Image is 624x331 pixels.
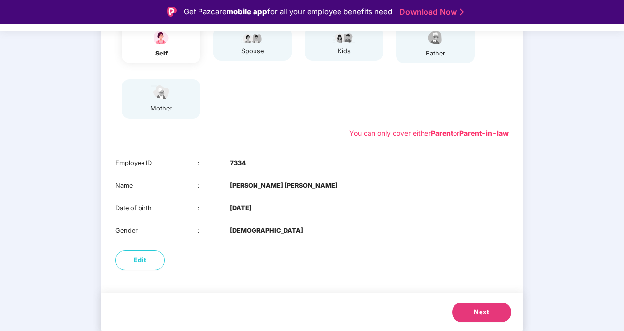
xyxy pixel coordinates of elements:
strong: mobile app [227,7,267,16]
img: svg+xml;base64,PHN2ZyB4bWxucz0iaHR0cDovL3d3dy53My5vcmcvMjAwMC9zdmciIHdpZHRoPSI5Ny44OTciIGhlaWdodD... [240,32,265,44]
b: [DEMOGRAPHIC_DATA] [230,226,303,236]
b: 7334 [230,158,246,168]
b: [DATE] [230,203,252,213]
span: Edit [134,255,147,265]
div: You can only cover either or [349,128,509,138]
img: Logo [167,7,177,17]
div: mother [149,104,173,113]
div: : [198,226,230,236]
div: Gender [115,226,198,236]
div: spouse [240,46,265,56]
div: : [198,181,230,191]
b: Parent [431,129,453,137]
div: Name [115,181,198,191]
div: kids [332,46,356,56]
div: self [149,49,173,58]
div: : [198,203,230,213]
button: Edit [115,250,165,270]
div: Date of birth [115,203,198,213]
img: svg+xml;base64,PHN2ZyBpZD0iRmF0aGVyX2ljb24iIHhtbG5zPSJodHRwOi8vd3d3LnczLm9yZy8yMDAwL3N2ZyIgeG1sbn... [423,29,448,46]
span: Next [474,307,489,317]
img: svg+xml;base64,PHN2ZyB4bWxucz0iaHR0cDovL3d3dy53My5vcmcvMjAwMC9zdmciIHdpZHRoPSI1NCIgaGVpZ2h0PSIzOC... [149,84,173,101]
button: Next [452,303,511,322]
a: Download Now [399,7,461,17]
img: svg+xml;base64,PHN2ZyBpZD0iU3BvdXNlX2ljb24iIHhtbG5zPSJodHRwOi8vd3d3LnczLm9yZy8yMDAwL3N2ZyIgd2lkdG... [149,29,173,46]
img: svg+xml;base64,PHN2ZyB4bWxucz0iaHR0cDovL3d3dy53My5vcmcvMjAwMC9zdmciIHdpZHRoPSI3OS4wMzciIGhlaWdodD... [332,32,356,44]
b: Parent-in-law [459,129,509,137]
div: Employee ID [115,158,198,168]
div: father [423,49,448,58]
img: Stroke [460,7,464,17]
div: : [198,158,230,168]
b: [PERSON_NAME] [PERSON_NAME] [230,181,338,191]
div: Get Pazcare for all your employee benefits need [184,6,392,18]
